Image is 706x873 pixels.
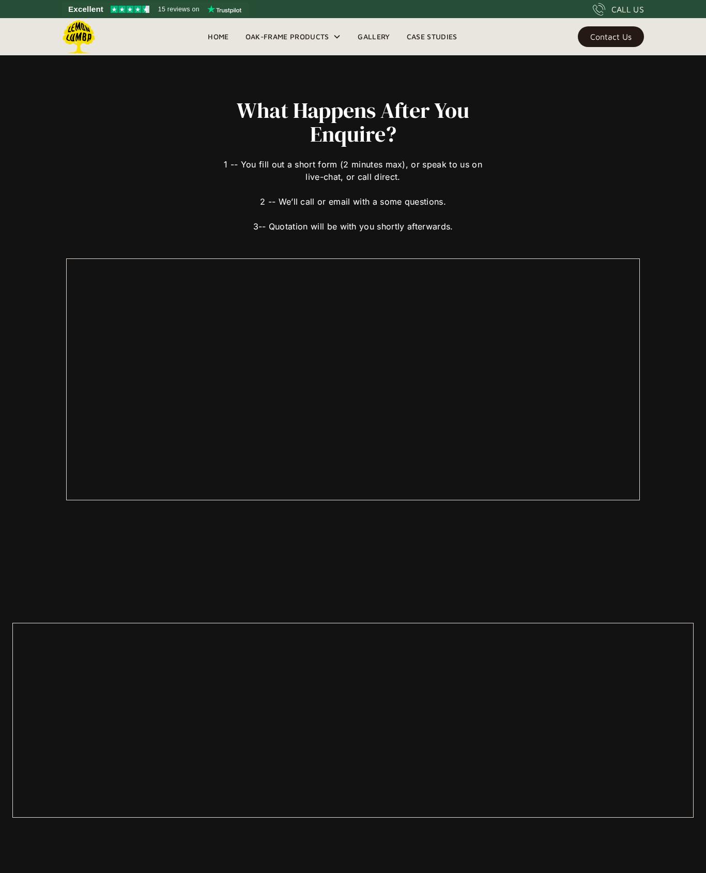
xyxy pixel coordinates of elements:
[578,26,644,47] a: Contact Us
[590,33,632,40] div: Contact Us
[68,3,103,16] span: Excellent
[642,808,706,857] iframe: chat widget
[237,18,350,55] div: Oak-Frame Products
[62,2,249,17] a: See Lemon Lumba reviews on Trustpilot
[398,29,466,44] a: Case Studies
[220,146,486,233] div: 1 -- You fill out a short form (2 minutes max), or speak to us on live-chat, or call direct. 2 --...
[111,6,149,13] img: Trustpilot 4.5 stars
[158,3,199,16] span: 15 reviews on
[593,3,644,16] a: CALL US
[207,5,241,13] img: Trustpilot logo
[349,29,398,44] a: Gallery
[611,3,644,16] div: CALL US
[199,29,237,44] a: Home
[220,98,486,146] h2: What Happens After You Enquire?
[245,30,329,43] div: Oak-Frame Products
